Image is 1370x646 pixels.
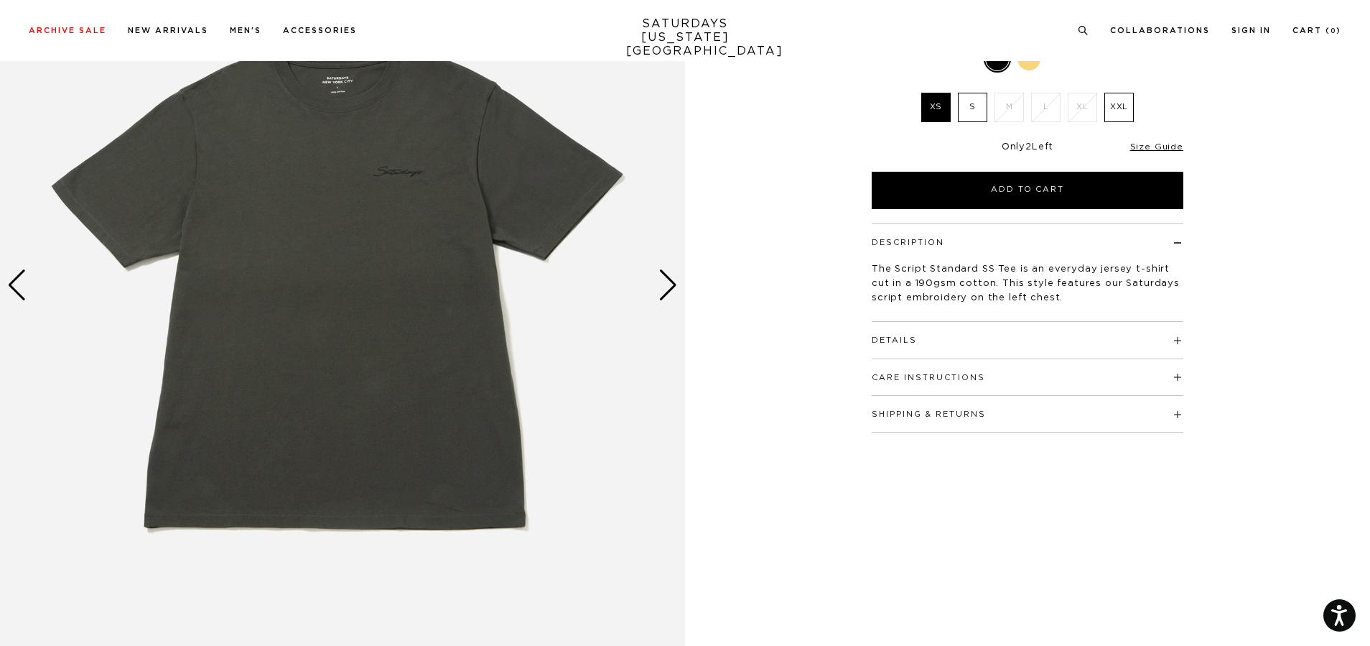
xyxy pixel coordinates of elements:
p: The Script Standard SS Tee is an everyday jersey t-shirt cut in a 190gsm cotton. This style featu... [872,262,1183,305]
button: Shipping & Returns [872,410,986,418]
label: S [958,93,987,122]
a: Accessories [283,27,357,34]
small: 0 [1331,28,1336,34]
a: Archive Sale [29,27,106,34]
div: Next slide [658,269,678,301]
a: Sign In [1231,27,1271,34]
div: Only Left [872,142,1183,154]
label: XXL [1104,93,1134,122]
a: SATURDAYS[US_STATE][GEOGRAPHIC_DATA] [626,17,745,58]
button: Add to Cart [872,172,1183,209]
button: Care Instructions [872,374,985,382]
a: Men's [230,27,261,34]
a: Collaborations [1110,27,1210,34]
span: 2 [1025,142,1032,152]
button: Description [872,239,944,246]
a: Size Guide [1130,142,1183,151]
a: New Arrivals [128,27,208,34]
label: XS [921,93,951,122]
a: Cart (0) [1292,27,1341,34]
button: Details [872,336,917,344]
div: Previous slide [7,269,27,301]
